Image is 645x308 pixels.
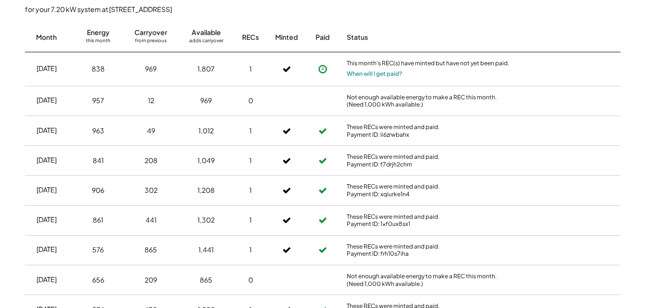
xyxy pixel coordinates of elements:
[37,64,57,73] div: [DATE]
[316,62,330,76] button: Payment approved, but not yet initiated.
[25,5,630,13] div: for your 7.20 kW system at [STREET_ADDRESS]
[197,215,215,225] div: 1,302
[316,33,329,42] div: Paid
[197,186,215,195] div: 1,208
[347,272,510,287] div: Not enough available energy to make a REC this month. (Need 1,000 kWh available.)
[92,96,104,106] div: 957
[147,126,155,136] div: 49
[145,156,158,166] div: 208
[145,275,157,285] div: 209
[145,245,157,255] div: 865
[242,33,259,42] div: RECs
[86,37,110,47] div: this month
[146,215,157,225] div: 441
[347,59,510,69] div: This month's REC(s) have minted but have not yet been paid.
[249,186,252,195] div: 1
[198,126,214,136] div: 1,012
[92,186,104,195] div: 906
[134,28,167,37] div: Carryover
[197,156,215,166] div: 1,049
[37,245,57,254] div: [DATE]
[197,64,215,74] div: 1,807
[249,126,252,136] div: 1
[145,186,158,195] div: 302
[198,245,214,255] div: 1,441
[92,275,104,285] div: 656
[37,155,57,165] div: [DATE]
[347,94,510,108] div: Not enough available energy to make a REC this month. (Need 1,000 kWh available.)
[148,96,154,106] div: 12
[275,33,298,42] div: Minted
[347,69,402,79] button: When will I get paid?
[92,64,105,74] div: 838
[347,153,510,168] div: These RECs were minted and paid. Payment ID: f7drjh2chm
[37,126,57,135] div: [DATE]
[200,96,212,106] div: 969
[200,275,212,285] div: 865
[37,95,57,105] div: [DATE]
[93,156,104,166] div: 841
[36,33,57,42] div: Month
[248,96,253,106] div: 0
[92,126,104,136] div: 963
[249,64,252,74] div: 1
[347,33,510,42] div: Status
[37,215,57,225] div: [DATE]
[37,185,57,195] div: [DATE]
[135,37,167,47] div: from previous
[145,64,157,74] div: 969
[189,37,223,47] div: adds carryover
[87,28,110,37] div: Energy
[37,275,57,284] div: [DATE]
[249,245,252,255] div: 1
[347,123,510,138] div: These RECs were minted and paid. Payment ID: li6zrwbahx
[347,243,510,258] div: These RECs were minted and paid. Payment ID: frh10s7iha
[93,215,103,225] div: 861
[249,156,252,166] div: 1
[347,183,510,198] div: These RECs were minted and paid. Payment ID: xqiurke1n4
[248,275,253,285] div: 0
[249,215,252,225] div: 1
[192,28,221,37] div: Available
[347,213,510,228] div: These RECs were minted and paid. Payment ID: 1xf0ux8sx1
[92,245,104,255] div: 576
